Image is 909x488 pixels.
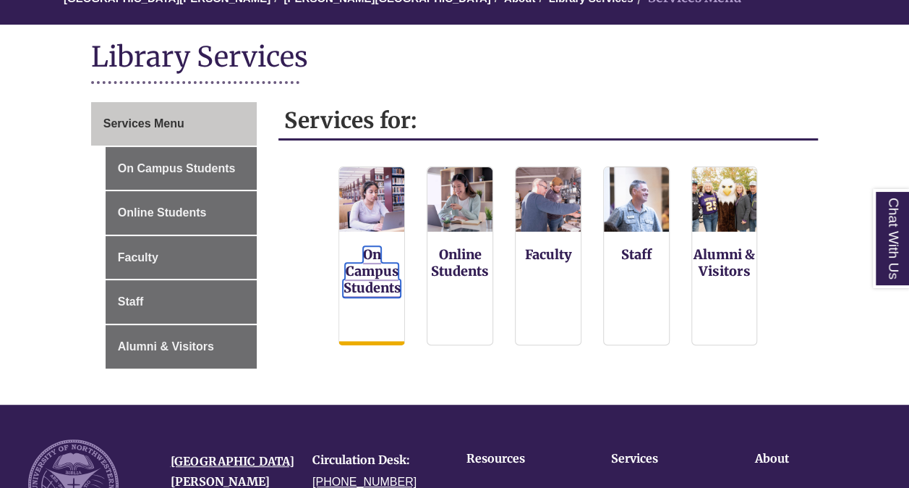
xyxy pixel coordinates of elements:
a: Services Menu [91,102,257,146]
span: Services Menu [103,117,184,130]
a: [GEOGRAPHIC_DATA] [171,454,294,468]
img: Staff Services [604,167,669,232]
a: Online Students [106,191,257,235]
a: Faculty [106,236,257,279]
a: On Campus Students [106,147,257,190]
img: On Campus Students Services [339,167,404,232]
h2: Services for: [278,102,819,140]
a: Online Students [431,246,489,279]
a: Alumni & Visitors [694,246,755,279]
img: Faculty Resources [516,167,581,232]
div: Guide Page Menu [91,102,257,369]
h4: Services [610,453,710,466]
a: On Campus Students [343,246,401,298]
a: Staff [621,246,652,263]
img: Alumni and Visitors Services [692,167,757,232]
img: Online Students Services [427,167,492,232]
a: Alumni & Visitors [106,325,257,369]
a: [PHONE_NUMBER] [312,476,417,488]
h1: Library Services [91,39,819,77]
h4: About [755,453,855,466]
a: Staff [106,280,257,324]
h4: Resources [466,453,566,466]
a: Faculty [524,246,571,263]
h4: Circulation Desk: [312,454,433,467]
